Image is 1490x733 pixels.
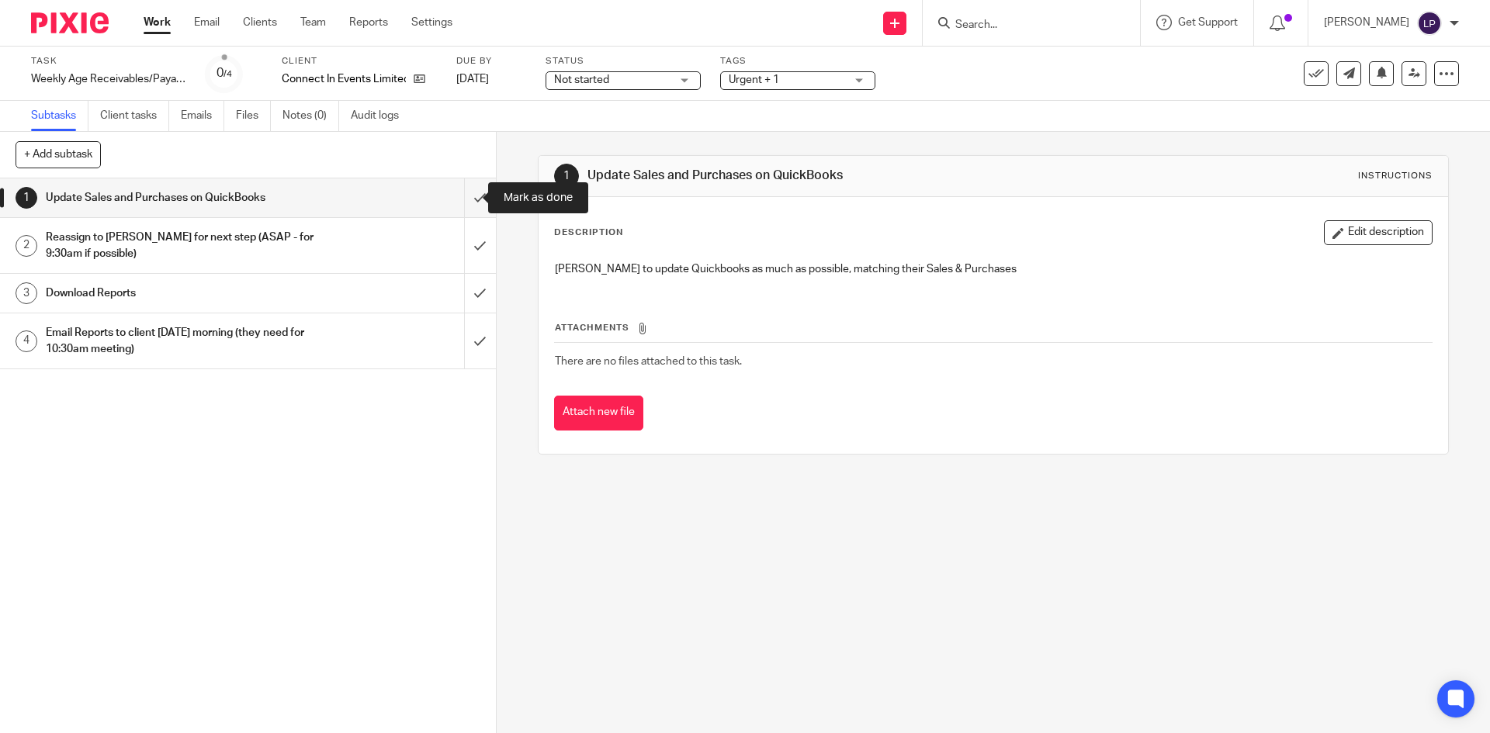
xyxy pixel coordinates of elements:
[282,55,437,67] label: Client
[1358,170,1433,182] div: Instructions
[554,74,609,85] span: Not started
[16,141,101,168] button: + Add subtask
[587,168,1027,184] h1: Update Sales and Purchases on QuickBooks
[282,71,406,87] p: Connect In Events Limited
[411,15,452,30] a: Settings
[31,55,186,67] label: Task
[351,101,411,131] a: Audit logs
[546,55,701,67] label: Status
[554,164,579,188] div: 1
[243,15,277,30] a: Clients
[282,101,339,131] a: Notes (0)
[16,330,37,352] div: 4
[1324,220,1433,245] button: Edit description
[217,64,232,82] div: 0
[236,101,271,131] a: Files
[46,226,314,265] h1: Reassign to [PERSON_NAME] for next step (ASAP - for 9:30am if possible)
[555,356,742,367] span: There are no files attached to this task.
[194,15,220,30] a: Email
[1417,11,1442,36] img: svg%3E
[144,15,171,30] a: Work
[16,235,37,257] div: 2
[31,71,186,87] div: Weekly Age Receivables/Payables Report
[1178,17,1238,28] span: Get Support
[555,261,1431,277] p: [PERSON_NAME] to update Quickbooks as much as possible, matching their Sales & Purchases
[181,101,224,131] a: Emails
[349,15,388,30] a: Reports
[46,186,314,209] h1: Update Sales and Purchases on QuickBooks
[46,321,314,361] h1: Email Reports to client [DATE] morning (they need for 10:30am meeting)
[456,55,526,67] label: Due by
[729,74,779,85] span: Urgent + 1
[31,101,88,131] a: Subtasks
[16,187,37,209] div: 1
[100,101,169,131] a: Client tasks
[223,70,232,78] small: /4
[46,282,314,305] h1: Download Reports
[456,74,489,85] span: [DATE]
[31,12,109,33] img: Pixie
[16,282,37,304] div: 3
[300,15,326,30] a: Team
[954,19,1093,33] input: Search
[555,323,629,332] span: Attachments
[1324,15,1409,30] p: [PERSON_NAME]
[554,396,643,430] button: Attach new file
[720,55,875,67] label: Tags
[554,226,623,239] p: Description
